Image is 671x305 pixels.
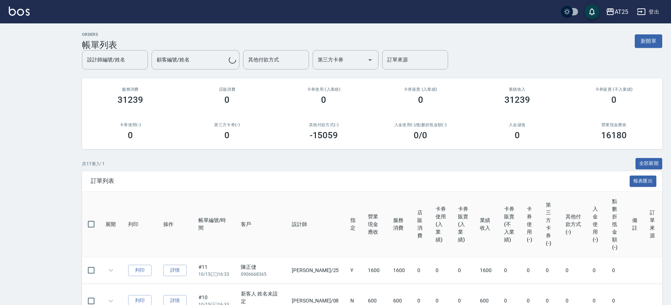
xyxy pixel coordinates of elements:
[193,192,235,257] th: 帳單編號/時間
[603,4,631,19] button: AT25
[452,192,474,257] th: 卡券販賣 (入業績)
[128,265,152,276] button: 列印
[574,87,653,92] h2: 卡券販賣 (不入業績)
[198,271,229,278] p: 10/15 (三) 16:33
[387,257,411,283] td: 1600
[91,177,630,185] span: 訂單列表
[364,54,376,66] button: Open
[635,34,662,48] button: 新開單
[82,32,117,37] h2: ORDERS
[241,271,280,278] p: 0906668365
[241,263,280,271] div: 陳正倢
[344,192,362,257] th: 指定
[381,87,460,92] h2: 卡券販賣 (入業績)
[381,123,460,127] h2: 入金使用(-) /點數折抵金額(-)
[122,192,157,257] th: 列印
[634,5,662,19] button: 登出
[193,257,235,283] td: #11
[418,95,423,105] h3: 0
[644,192,662,257] th: 訂單來源
[430,192,452,257] th: 卡券使用 (入業績)
[118,95,143,105] h3: 31239
[611,95,616,105] h3: 0
[224,130,230,140] h3: 0
[478,123,557,127] h2: 入金儲值
[91,87,170,92] h3: 服務消費
[362,257,387,283] td: 1600
[540,257,560,283] td: 0
[91,123,170,127] h2: 卡券使用(-)
[82,161,105,167] p: 共 11 筆, 1 / 1
[128,130,133,140] h3: 0
[601,130,627,140] h3: 16180
[635,37,662,44] a: 新開單
[515,130,520,140] h3: 0
[284,87,363,92] h2: 卡券使用 (入業績)
[163,265,187,276] a: 詳情
[521,257,540,283] td: 0
[498,257,521,283] td: 0
[635,158,663,169] button: 全部展開
[630,177,657,184] a: 報表匯出
[606,257,626,283] td: 0
[100,192,122,257] th: 展開
[630,176,657,187] button: 報表匯出
[430,257,452,283] td: 0
[344,257,362,283] td: Y
[411,192,430,257] th: 店販消費
[157,192,193,257] th: 操作
[414,130,427,140] h3: 0 /0
[560,257,587,283] td: 0
[560,192,587,257] th: 其他付款方式(-)
[452,257,474,283] td: 0
[626,192,644,257] th: 備註
[235,192,286,257] th: 客戶
[587,192,606,257] th: 入金使用(-)
[387,192,411,257] th: 服務消費
[286,192,344,257] th: 設計師
[284,123,363,127] h2: 其他付款方式(-)
[540,192,560,257] th: 第三方卡券(-)
[187,123,266,127] h2: 第三方卡券(-)
[498,192,521,257] th: 卡券販賣 (不入業績)
[82,40,117,50] h3: 帳單列表
[587,257,606,283] td: 0
[615,7,628,16] div: AT25
[286,257,344,283] td: [PERSON_NAME] /25
[310,130,338,140] h3: -15059
[474,257,498,283] td: 1600
[9,7,30,16] img: Logo
[585,4,599,19] button: save
[224,95,230,105] h3: 0
[504,95,530,105] h3: 31239
[574,123,653,127] h2: 營業現金應收
[411,257,430,283] td: 0
[478,87,557,92] h2: 業績收入
[321,95,326,105] h3: 0
[521,192,540,257] th: 卡券使用(-)
[362,192,387,257] th: 營業現金應收
[474,192,498,257] th: 業績收入
[187,87,266,92] h2: 店販消費
[606,192,626,257] th: 點數折抵金額(-)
